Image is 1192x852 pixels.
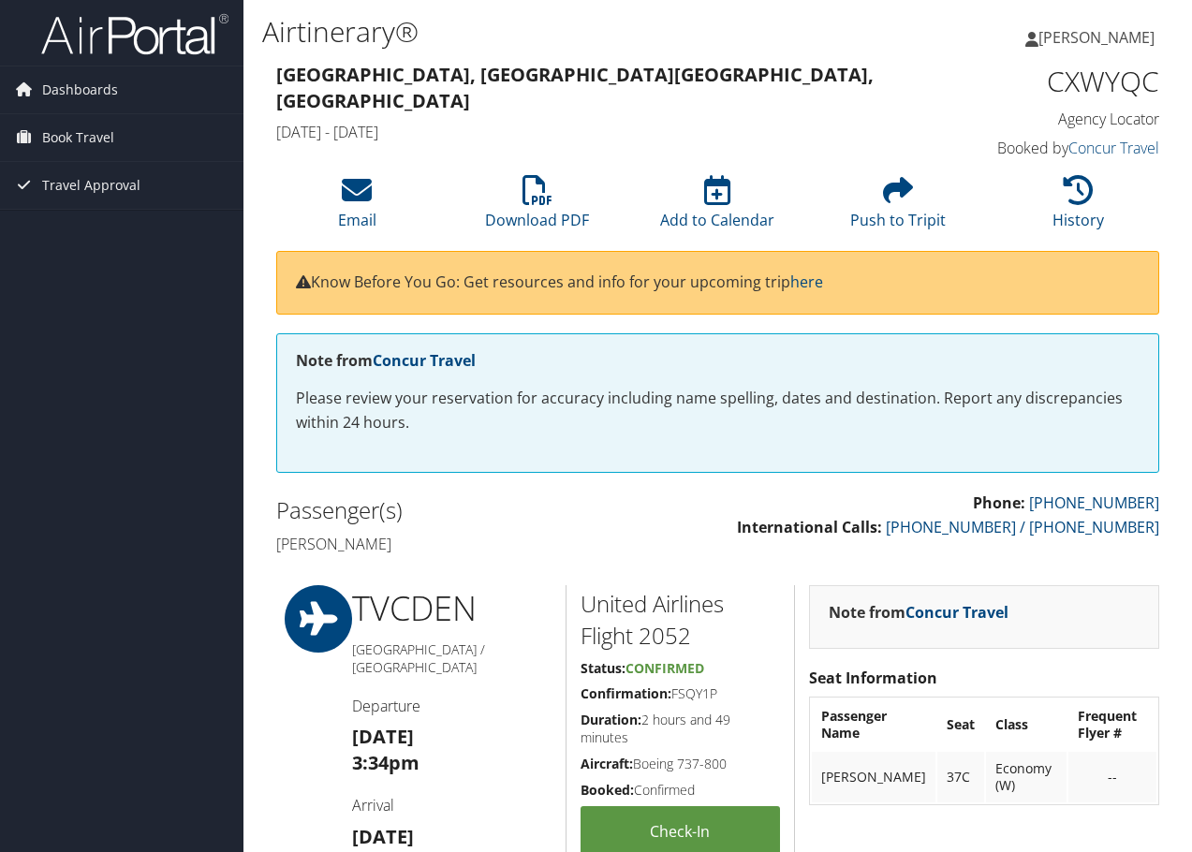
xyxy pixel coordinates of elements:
h1: Airtinerary® [262,12,870,51]
h5: [GEOGRAPHIC_DATA] / [GEOGRAPHIC_DATA] [352,640,552,677]
strong: Note from [296,350,476,371]
h4: [DATE] - [DATE] [276,122,932,142]
div: -- [1078,769,1147,786]
td: Economy (W) [986,752,1067,802]
h4: Agency Locator [960,109,1159,129]
h5: Confirmed [581,781,779,800]
span: Book Travel [42,114,114,161]
h1: TVC DEN [352,585,552,632]
strong: Booked: [581,781,634,799]
h1: CXWYQC [960,62,1159,101]
p: Know Before You Go: Get resources and info for your upcoming trip [296,271,1140,295]
a: [PERSON_NAME] [1025,9,1173,66]
h2: Passenger(s) [276,494,704,526]
strong: [GEOGRAPHIC_DATA], [GEOGRAPHIC_DATA] [GEOGRAPHIC_DATA], [GEOGRAPHIC_DATA] [276,62,874,113]
h4: [PERSON_NAME] [276,534,704,554]
a: [PHONE_NUMBER] [1029,492,1159,513]
strong: Note from [829,602,1008,623]
td: [PERSON_NAME] [812,752,936,802]
h4: Arrival [352,795,552,815]
a: History [1052,185,1104,230]
a: Concur Travel [373,350,476,371]
h5: Boeing 737-800 [581,755,779,773]
h5: FSQY1P [581,684,779,703]
a: Download PDF [485,185,589,230]
strong: 3:34pm [352,750,419,775]
th: Passenger Name [812,699,936,750]
span: Confirmed [625,659,704,677]
a: Concur Travel [905,602,1008,623]
h4: Booked by [960,138,1159,158]
a: Email [338,185,376,230]
strong: Confirmation: [581,684,671,702]
td: 37C [937,752,984,802]
strong: Aircraft: [581,755,633,772]
a: [PHONE_NUMBER] / [PHONE_NUMBER] [886,517,1159,537]
span: [PERSON_NAME] [1038,27,1155,48]
a: Push to Tripit [850,185,946,230]
th: Frequent Flyer # [1068,699,1156,750]
strong: Status: [581,659,625,677]
h2: United Airlines Flight 2052 [581,588,779,651]
strong: [DATE] [352,824,414,849]
strong: Seat Information [809,668,937,688]
th: Class [986,699,1067,750]
th: Seat [937,699,984,750]
span: Travel Approval [42,162,140,209]
a: Add to Calendar [660,185,774,230]
a: here [790,272,823,292]
h4: Departure [352,696,552,716]
strong: International Calls: [737,517,882,537]
strong: [DATE] [352,724,414,749]
span: Dashboards [42,66,118,113]
strong: Phone: [973,492,1025,513]
p: Please review your reservation for accuracy including name spelling, dates and destination. Repor... [296,387,1140,434]
a: Concur Travel [1068,138,1159,158]
img: airportal-logo.png [41,12,228,56]
strong: Duration: [581,711,641,728]
h5: 2 hours and 49 minutes [581,711,779,747]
